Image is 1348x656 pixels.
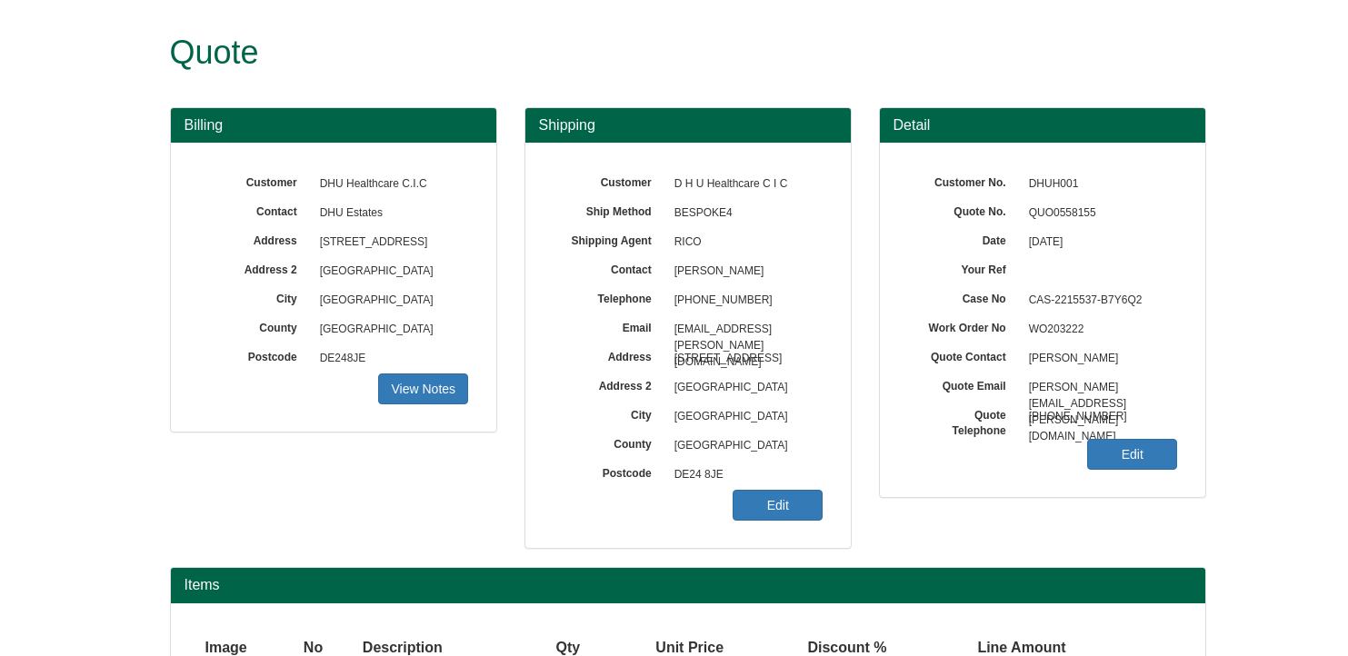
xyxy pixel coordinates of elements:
span: BESPOKE4 [665,199,824,228]
h3: Shipping [539,117,837,134]
span: [PERSON_NAME] [665,257,824,286]
label: Date [907,228,1020,249]
label: Work Order No [907,315,1020,336]
span: [STREET_ADDRESS] [311,228,469,257]
span: DE248JE [311,344,469,373]
a: Edit [1087,439,1177,470]
label: Quote Contact [907,344,1020,365]
label: Postcode [198,344,311,365]
span: [PERSON_NAME][EMAIL_ADDRESS][PERSON_NAME][DOMAIN_NAME] [1020,373,1178,403]
span: [STREET_ADDRESS] [665,344,824,373]
label: Customer [553,170,665,191]
span: CAS-2215537-B7Y6Q2 [1020,286,1178,315]
a: View Notes [378,373,468,404]
span: DHU Healthcare C.I.C [311,170,469,199]
h2: Items [185,577,1192,593]
label: Customer [198,170,311,191]
label: Quote Telephone [907,403,1020,439]
label: County [553,432,665,452]
span: WO203222 [1029,323,1084,335]
span: [PHONE_NUMBER] [665,286,824,315]
label: Quote No. [907,199,1020,220]
span: [GEOGRAPHIC_DATA] [311,315,469,344]
label: City [553,403,665,423]
label: Shipping Agent [553,228,665,249]
label: Quote Email [907,373,1020,394]
h3: Billing [185,117,483,134]
span: D H U Healthcare C I C [665,170,824,199]
label: Address [553,344,665,365]
span: [GEOGRAPHIC_DATA] [311,257,469,286]
label: Telephone [553,286,665,307]
label: Address 2 [198,257,311,278]
label: Contact [198,199,311,220]
label: Your Ref [907,257,1020,278]
span: DE24 8JE [665,461,824,490]
label: Address [198,228,311,249]
label: Ship Method [553,199,665,220]
h3: Detail [894,117,1192,134]
span: DHU Estates [311,199,469,228]
span: [GEOGRAPHIC_DATA] [311,286,469,315]
span: [EMAIL_ADDRESS][PERSON_NAME][DOMAIN_NAME] [665,315,824,344]
label: Email [553,315,665,336]
label: County [198,315,311,336]
a: Edit [733,490,823,521]
label: Customer No. [907,170,1020,191]
span: [DATE] [1020,228,1178,257]
span: [PHONE_NUMBER] [1020,403,1178,432]
span: DHUH001 [1020,170,1178,199]
label: City [198,286,311,307]
label: Contact [553,257,665,278]
span: [GEOGRAPHIC_DATA] [665,403,824,432]
span: [PERSON_NAME] [1020,344,1178,373]
label: Case No [907,286,1020,307]
label: Postcode [553,461,665,482]
label: Address 2 [553,373,665,394]
span: QUO0558155 [1020,199,1178,228]
span: [GEOGRAPHIC_DATA] [665,432,824,461]
h1: Quote [170,35,1138,71]
span: [GEOGRAPHIC_DATA] [665,373,824,403]
span: RICO [665,228,824,257]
